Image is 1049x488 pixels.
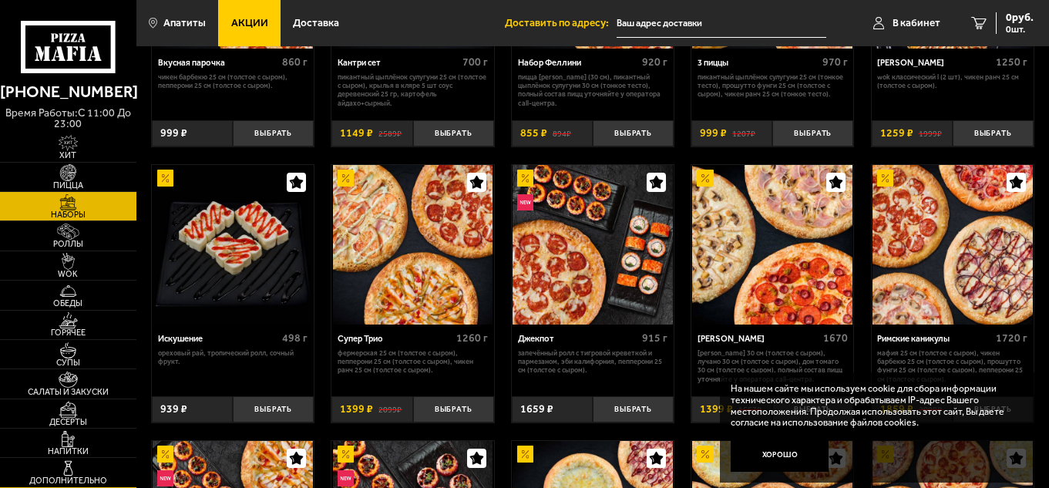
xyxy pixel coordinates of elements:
[338,446,354,462] img: Акционный
[331,165,493,325] a: АкционныйСупер Трио
[160,128,187,139] span: 999 ₽
[553,128,571,139] s: 894 ₽
[872,165,1033,325] img: Римские каникулы
[617,9,826,38] input: Ваш адрес доставки
[378,404,402,415] s: 2099 ₽
[340,404,373,415] span: 1399 ₽
[158,58,279,69] div: Вкусная парочка
[877,72,1027,90] p: Wok классический L (2 шт), Чикен Ранч 25 см (толстое с сыром).
[456,332,488,345] span: 1260 г
[872,165,1034,325] a: АкционныйРимские каникулы
[698,58,819,69] div: 3 пиццы
[518,72,668,107] p: Пицца [PERSON_NAME] (30 см), Пикантный цыплёнок сулугуни 30 см (тонкое тесто), Полный состав пицц...
[338,470,354,486] img: Новинка
[158,72,308,90] p: Чикен Барбекю 25 см (толстое с сыром), Пепперони 25 см (толстое с сыром).
[953,120,1034,147] button: Выбрать
[378,128,402,139] s: 2589 ₽
[293,18,339,29] span: Доставка
[698,334,819,345] div: [PERSON_NAME]
[333,165,493,325] img: Супер Трио
[732,128,755,139] s: 1207 ₽
[996,332,1027,345] span: 1720 г
[520,404,553,415] span: 1659 ₽
[338,170,354,186] img: Акционный
[160,404,187,415] span: 939 ₽
[698,348,848,383] p: [PERSON_NAME] 30 см (толстое с сыром), Лучано 30 см (толстое с сыром), Дон Томаго 30 см (толстое ...
[877,170,893,186] img: Акционный
[731,439,829,473] button: Хорошо
[231,18,268,29] span: Акции
[697,446,713,462] img: Акционный
[731,383,1014,429] p: На нашем сайте мы используем cookie для сбора информации технического характера и обрабатываем IP...
[518,334,639,345] div: Джекпот
[513,165,673,325] img: Джекпот
[158,334,279,345] div: Искушение
[413,396,494,423] button: Выбрать
[698,72,848,99] p: Пикантный цыплёнок сулугуни 25 см (тонкое тесто), Прошутто Фунги 25 см (толстое с сыром), Чикен Р...
[700,128,727,139] span: 999 ₽
[642,56,667,69] span: 920 г
[340,128,373,139] span: 1149 ₽
[462,56,488,69] span: 700 г
[691,165,853,325] a: АкционныйХет Трик
[338,72,488,107] p: Пикантный цыплёнок сулугуни 25 см (толстое с сыром), крылья в кляре 5 шт соус деревенский 25 гр, ...
[517,170,533,186] img: Акционный
[158,348,308,366] p: Ореховый рай, Тропический ролл, Сочный фрукт.
[877,334,992,345] div: Римские каникулы
[157,470,173,486] img: Новинка
[877,348,1027,383] p: Мафия 25 см (толстое с сыром), Чикен Барбекю 25 см (толстое с сыром), Прошутто Фунги 25 см (толст...
[697,170,713,186] img: Акционный
[163,18,206,29] span: Апатиты
[153,165,313,325] img: Искушение
[282,332,308,345] span: 498 г
[413,120,494,147] button: Выбрать
[338,58,459,69] div: Кантри сет
[700,404,733,415] span: 1399 ₽
[338,348,488,375] p: Фермерская 25 см (толстое с сыром), Пепперони 25 см (толстое с сыром), Чикен Ранч 25 см (толстое ...
[1006,25,1034,34] span: 0 шт.
[593,120,674,147] button: Выбрать
[517,446,533,462] img: Акционный
[233,120,314,147] button: Выбрать
[233,396,314,423] button: Выбрать
[157,170,173,186] img: Акционный
[512,165,674,325] a: АкционныйНовинкаДжекпот
[282,56,308,69] span: 860 г
[593,396,674,423] button: Выбрать
[642,332,667,345] span: 915 г
[823,332,848,345] span: 1670
[518,58,639,69] div: Набор Феллини
[1006,12,1034,23] span: 0 руб.
[518,348,668,375] p: Запечённый ролл с тигровой креветкой и пармезаном, Эби Калифорния, Пепперони 25 см (толстое с сыр...
[517,194,533,210] img: Новинка
[157,446,173,462] img: Акционный
[996,56,1027,69] span: 1250 г
[520,128,547,139] span: 855 ₽
[692,165,852,325] img: Хет Трик
[822,56,848,69] span: 970 г
[919,128,942,139] s: 1999 ₽
[877,58,992,69] div: [PERSON_NAME]
[505,18,617,29] span: Доставить по адресу:
[152,165,314,325] a: АкционныйИскушение
[772,120,853,147] button: Выбрать
[338,334,452,345] div: Супер Трио
[880,128,913,139] span: 1259 ₽
[893,18,940,29] span: В кабинет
